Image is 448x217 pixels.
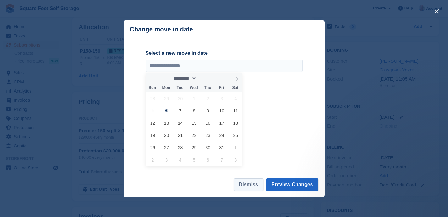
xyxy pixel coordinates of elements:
[432,6,442,16] button: close
[202,129,214,141] span: October 23, 2025
[230,105,242,117] span: October 11, 2025
[266,178,318,191] button: Preview Changes
[216,141,228,154] span: October 31, 2025
[234,178,263,191] button: Dismiss
[216,129,228,141] span: October 24, 2025
[147,129,159,141] span: October 19, 2025
[202,141,214,154] span: October 30, 2025
[230,154,242,166] span: November 8, 2025
[196,75,216,82] input: Year
[201,86,214,90] span: Thu
[202,105,214,117] span: October 9, 2025
[230,129,242,141] span: October 25, 2025
[160,117,173,129] span: October 13, 2025
[216,92,228,105] span: October 3, 2025
[188,92,200,105] span: October 1, 2025
[147,154,159,166] span: November 2, 2025
[188,141,200,154] span: October 29, 2025
[174,129,186,141] span: October 21, 2025
[160,154,173,166] span: November 3, 2025
[228,86,242,90] span: Sat
[173,86,187,90] span: Tue
[188,129,200,141] span: October 22, 2025
[174,92,186,105] span: September 30, 2025
[159,86,173,90] span: Mon
[230,141,242,154] span: November 1, 2025
[202,117,214,129] span: October 16, 2025
[147,117,159,129] span: October 12, 2025
[188,117,200,129] span: October 15, 2025
[202,92,214,105] span: October 2, 2025
[230,92,242,105] span: October 4, 2025
[147,141,159,154] span: October 26, 2025
[230,117,242,129] span: October 18, 2025
[174,141,186,154] span: October 28, 2025
[160,141,173,154] span: October 27, 2025
[146,49,303,57] label: Select a new move in date
[160,129,173,141] span: October 20, 2025
[216,154,228,166] span: November 7, 2025
[174,105,186,117] span: October 7, 2025
[214,86,228,90] span: Fri
[174,117,186,129] span: October 14, 2025
[187,86,201,90] span: Wed
[188,154,200,166] span: November 5, 2025
[147,92,159,105] span: September 28, 2025
[160,105,173,117] span: October 6, 2025
[171,75,197,82] select: Month
[216,117,228,129] span: October 17, 2025
[174,154,186,166] span: November 4, 2025
[202,154,214,166] span: November 6, 2025
[216,105,228,117] span: October 10, 2025
[160,92,173,105] span: September 29, 2025
[147,105,159,117] span: October 5, 2025
[146,86,159,90] span: Sun
[130,26,193,33] p: Change move in date
[188,105,200,117] span: October 8, 2025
